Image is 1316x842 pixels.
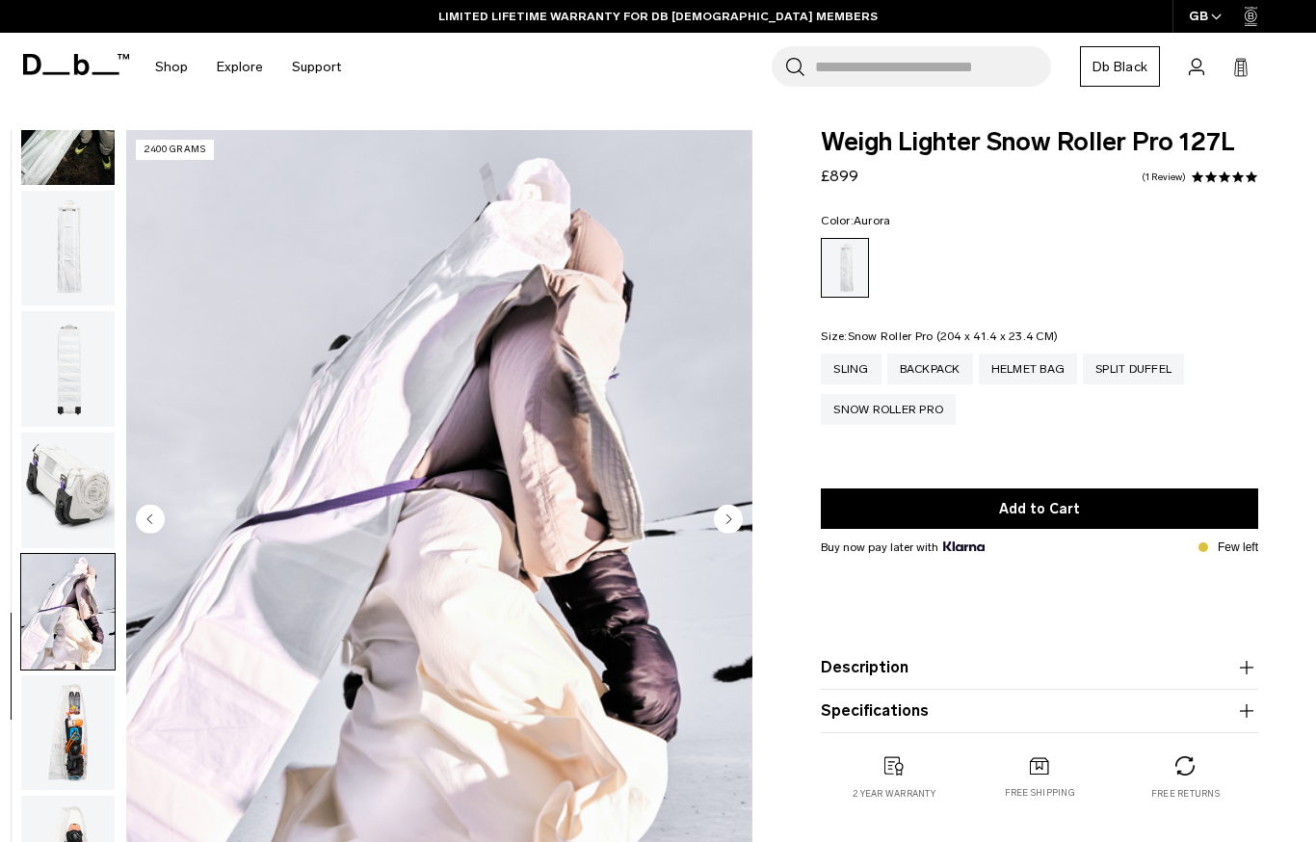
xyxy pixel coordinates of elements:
a: Backpack [887,354,973,384]
a: Helmet Bag [979,354,1078,384]
span: Weigh Lighter Snow Roller Pro 127L [821,130,1258,155]
img: Weigh Lighter Snow Roller Pro 127L Aurora [21,554,115,670]
img: Weigh_Lighter_Snow_Roller_Pro_127L_4.png [21,433,115,548]
button: Next slide [714,505,743,538]
button: Add to Cart [821,488,1258,529]
p: 2400 grams [136,140,214,160]
img: Weigh_Lighter_Snow_Roller_Pro_127L_6.png [21,675,115,791]
button: Previous slide [136,505,165,538]
span: Aurora [854,214,891,227]
button: Specifications [821,699,1258,723]
a: Aurora [821,238,869,298]
button: Description [821,656,1258,679]
a: Explore [217,33,263,101]
button: Weigh_Lighter_Snow_Roller_Pro_127L_3.png [20,310,116,428]
span: Snow Roller Pro (204 x 41.4 x 23.4 CM) [848,329,1059,343]
p: Few left [1218,539,1258,556]
a: 1 reviews [1142,172,1186,182]
legend: Size: [821,330,1058,342]
button: Weigh Lighter Snow Roller Pro 127L Aurora [20,553,116,671]
nav: Main Navigation [141,33,355,101]
a: Split Duffel [1083,354,1184,384]
p: Free shipping [1005,786,1075,800]
a: LIMITED LIFETIME WARRANTY FOR DB [DEMOGRAPHIC_DATA] MEMBERS [438,8,878,25]
a: Snow Roller Pro [821,394,956,425]
a: Db Black [1080,46,1160,87]
img: Weigh_Lighter_Snow_Roller_Pro_127L_3.png [21,311,115,427]
button: Weigh_Lighter_Snow_Roller_Pro_127L_6.png [20,674,116,792]
span: £899 [821,167,858,185]
img: Weigh_Lighter_Snow_Roller_Pro_127L_2.png [21,191,115,306]
button: Weigh_Lighter_Snow_Roller_Pro_127L_4.png [20,432,116,549]
span: Buy now pay later with [821,539,985,556]
legend: Color: [821,215,890,226]
p: Free returns [1151,787,1220,801]
a: Support [292,33,341,101]
button: Weigh_Lighter_Snow_Roller_Pro_127L_2.png [20,190,116,307]
a: Shop [155,33,188,101]
p: 2 year warranty [853,787,935,801]
a: Sling [821,354,881,384]
img: {"height" => 20, "alt" => "Klarna"} [943,541,985,551]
